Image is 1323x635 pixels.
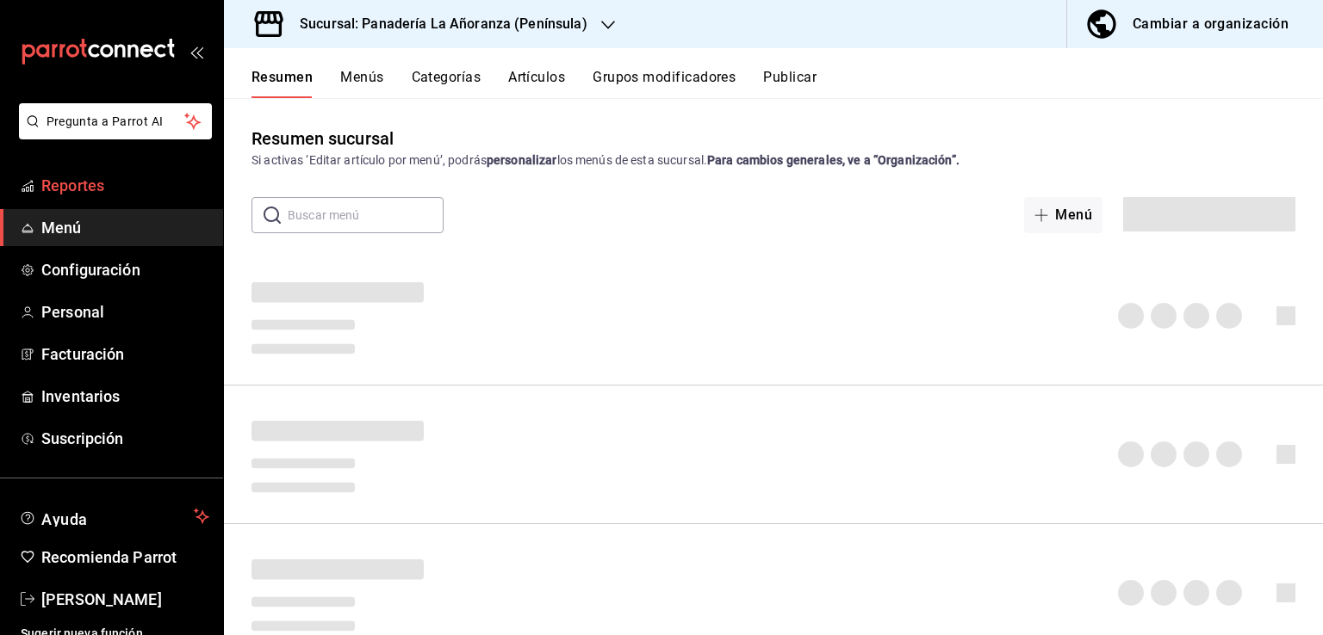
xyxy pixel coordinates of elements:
button: Grupos modificadores [593,69,736,98]
button: Categorías [412,69,481,98]
span: Suscripción [41,427,209,450]
button: Publicar [763,69,817,98]
strong: Para cambios generales, ve a “Organización”. [707,153,960,167]
span: Pregunta a Parrot AI [47,113,185,131]
button: Pregunta a Parrot AI [19,103,212,139]
button: Menús [340,69,383,98]
span: Personal [41,300,209,324]
h3: Sucursal: Panadería La Añoranza (Península) [286,14,587,34]
span: Menú [41,216,209,239]
strong: personalizar [487,153,557,167]
a: Pregunta a Parrot AI [12,125,212,143]
div: Cambiar a organización [1133,12,1289,36]
button: Artículos [508,69,565,98]
div: Si activas ‘Editar artículo por menú’, podrás los menús de esta sucursal. [252,151,1295,170]
span: Reportes [41,174,209,197]
div: Resumen sucursal [252,126,394,151]
button: open_drawer_menu [189,45,203,59]
input: Buscar menú [288,198,444,232]
span: Configuración [41,258,209,281]
div: navigation tabs [252,69,1323,98]
span: Ayuda [41,506,187,527]
span: Inventarios [41,385,209,408]
button: Menú [1024,197,1102,233]
span: Recomienda Parrot [41,546,209,569]
span: Facturación [41,342,209,366]
span: [PERSON_NAME] [41,588,209,611]
button: Resumen [252,69,313,98]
